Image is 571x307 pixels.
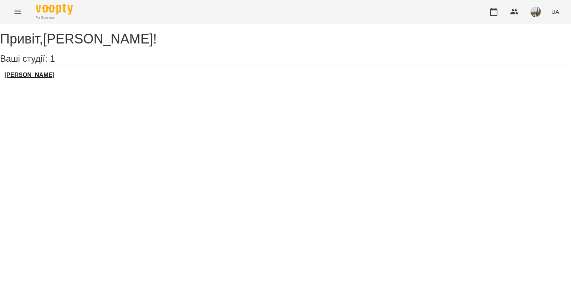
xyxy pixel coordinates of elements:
[530,7,541,17] img: ee0eb8b84c93123d99010070d336dd86.jpg
[9,3,27,21] button: Menu
[50,54,55,64] span: 1
[36,15,73,20] span: For Business
[548,5,562,19] button: UA
[36,4,73,14] img: Voopty Logo
[4,72,54,78] a: [PERSON_NAME]
[551,8,559,16] span: UA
